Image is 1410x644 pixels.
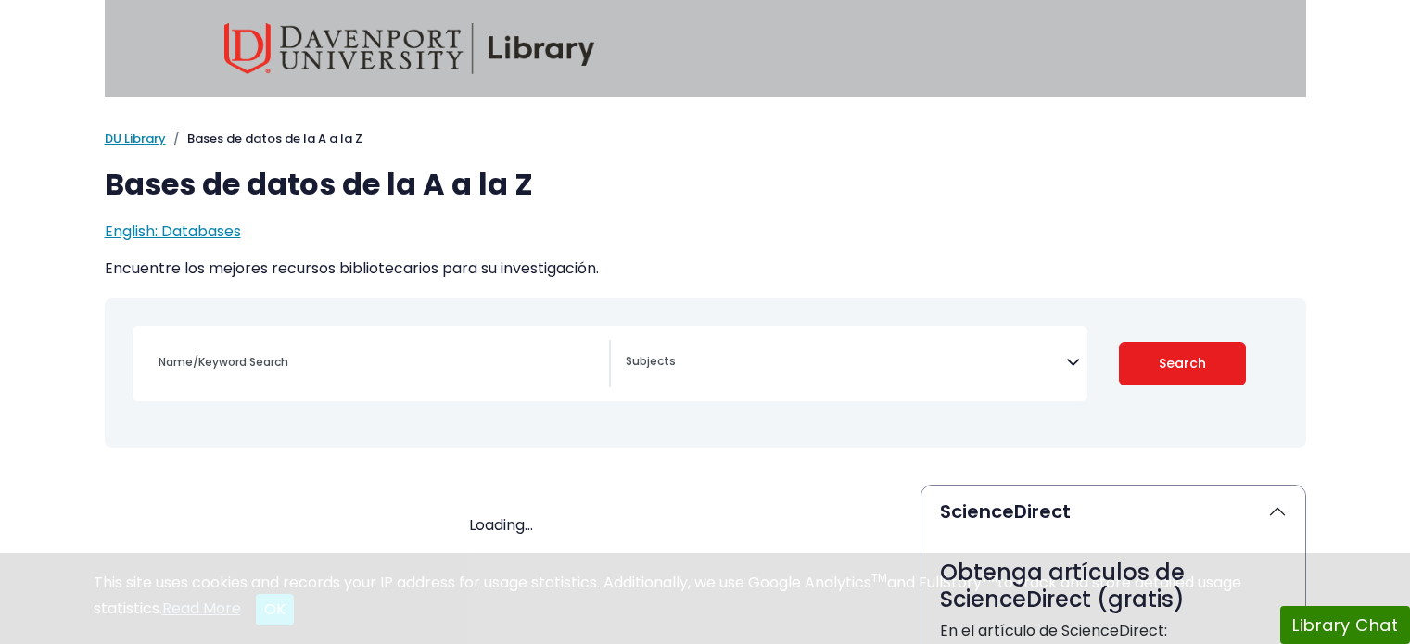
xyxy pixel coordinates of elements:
[105,130,166,147] a: DU Library
[921,486,1305,537] button: ScienceDirect
[105,130,1306,148] nav: breadcrumb
[626,356,1066,371] textarea: Search
[166,130,362,148] li: Bases de datos de la A a la Z
[105,167,1306,202] h1: Bases de datos de la A a la Z
[1119,342,1246,385] button: Submit for Search Results
[162,598,241,619] a: Read More
[105,298,1306,448] nav: Search filters
[871,570,887,586] sup: TM
[105,514,898,537] div: Loading...
[1280,606,1410,644] button: Library Chat
[94,572,1317,625] div: This site uses cookies and records your IP address for usage statistics. Additionally, we use Goo...
[224,23,595,74] img: Davenport University Library
[982,570,997,586] sup: TM
[256,594,294,625] button: Close
[105,221,241,242] a: English: Databases
[105,258,1306,280] p: Encuentre los mejores recursos bibliotecarios para su investigación.
[147,348,609,375] input: Name/Keyword Search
